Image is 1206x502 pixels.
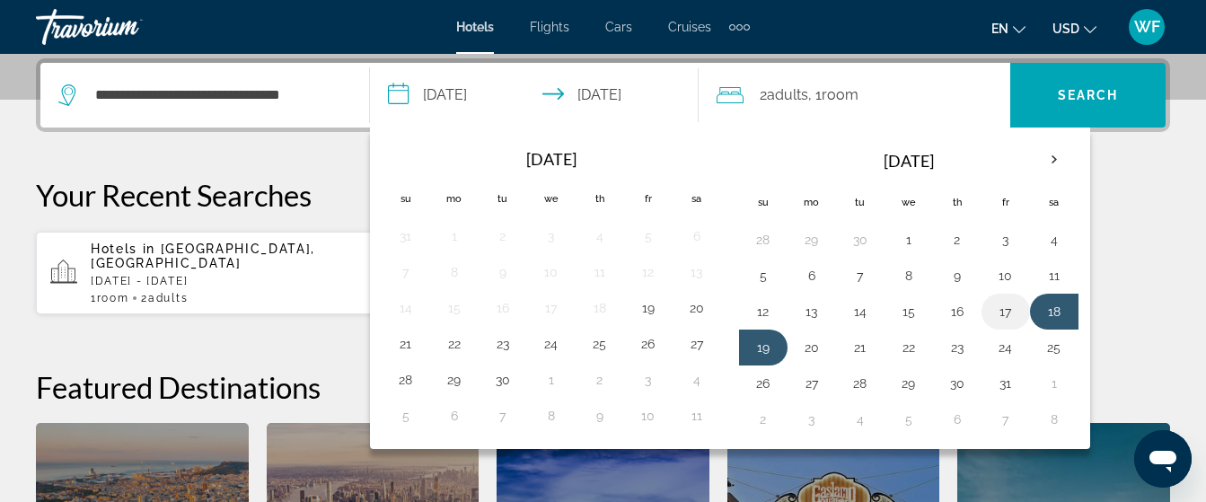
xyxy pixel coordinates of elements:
button: Day 6 [943,407,972,432]
button: Day 30 [489,367,517,392]
button: Day 6 [797,263,826,288]
button: Day 15 [894,299,923,324]
button: Day 31 [991,371,1020,396]
button: Day 11 [585,260,614,285]
button: Day 7 [846,263,875,288]
button: Day 3 [634,367,663,392]
button: Day 1 [894,227,923,252]
button: Day 9 [943,263,972,288]
button: Day 24 [991,335,1020,360]
button: Day 14 [846,299,875,324]
button: Day 10 [537,260,566,285]
button: Day 29 [440,367,469,392]
span: en [991,22,1008,36]
span: Room [97,292,129,304]
button: Day 8 [537,403,566,428]
a: Travorium [36,4,216,50]
button: Hotels in [GEOGRAPHIC_DATA], [GEOGRAPHIC_DATA][DATE] - [DATE]1Room2Adults [36,231,402,315]
button: Day 8 [1040,407,1069,432]
button: Day 19 [749,335,778,360]
button: Day 30 [943,371,972,396]
button: Day 5 [392,403,420,428]
button: Day 21 [392,331,420,357]
button: Day 6 [440,403,469,428]
button: Day 1 [1040,371,1069,396]
button: Day 13 [682,260,711,285]
span: Adults [767,86,808,103]
button: Day 9 [585,403,614,428]
button: Day 18 [585,295,614,321]
button: Day 2 [749,407,778,432]
button: Day 28 [846,371,875,396]
button: Day 29 [797,227,826,252]
button: Next month [1030,139,1078,181]
span: , 1 [808,83,858,108]
button: Day 13 [797,299,826,324]
button: Search [1010,63,1166,128]
button: Day 22 [440,331,469,357]
button: Day 24 [537,331,566,357]
button: Day 28 [392,367,420,392]
span: Hotels in [91,242,155,256]
button: Day 26 [749,371,778,396]
button: Day 12 [634,260,663,285]
button: Day 6 [682,224,711,249]
button: Day 2 [585,367,614,392]
span: USD [1052,22,1079,36]
button: Day 20 [682,295,711,321]
a: Cruises [668,20,711,34]
button: Day 31 [392,224,420,249]
button: Day 11 [1040,263,1069,288]
a: Flights [530,20,569,34]
button: Day 17 [537,295,566,321]
button: User Menu [1123,8,1170,46]
button: Day 20 [797,335,826,360]
button: Day 9 [489,260,517,285]
a: Hotels [456,20,494,34]
button: Day 18 [1040,299,1069,324]
button: Check-in date: Oct 18, 2025 Check-out date: Oct 19, 2025 [370,63,700,128]
button: Day 8 [440,260,469,285]
button: Day 4 [585,224,614,249]
button: Day 2 [489,224,517,249]
button: Travelers: 2 adults, 0 children [699,63,1010,128]
span: [GEOGRAPHIC_DATA], [GEOGRAPHIC_DATA] [91,242,315,270]
span: 2 [141,292,188,304]
span: 2 [760,83,808,108]
button: Day 5 [634,224,663,249]
button: Day 5 [749,263,778,288]
button: Day 28 [749,227,778,252]
button: Day 2 [943,227,972,252]
button: Day 8 [894,263,923,288]
span: Search [1058,88,1119,102]
button: Day 3 [797,407,826,432]
span: Adults [148,292,188,304]
button: Day 27 [682,331,711,357]
p: Your Recent Searches [36,177,1170,213]
button: Day 3 [537,224,566,249]
button: Day 4 [846,407,875,432]
button: Day 27 [797,371,826,396]
h2: Featured Destinations [36,369,1170,405]
button: Day 4 [1040,227,1069,252]
th: [DATE] [788,139,1030,182]
a: Cars [605,20,632,34]
button: Change language [991,15,1026,41]
button: Day 4 [682,367,711,392]
div: Search widget [40,63,1166,128]
button: Day 14 [392,295,420,321]
p: [DATE] - [DATE] [91,275,388,287]
button: Day 10 [634,403,663,428]
button: Day 22 [894,335,923,360]
button: Day 17 [991,299,1020,324]
button: Day 10 [991,263,1020,288]
button: Day 1 [537,367,566,392]
button: Day 23 [489,331,517,357]
button: Day 7 [392,260,420,285]
button: Day 15 [440,295,469,321]
span: 1 [91,292,128,304]
button: Day 26 [634,331,663,357]
button: Day 3 [991,227,1020,252]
